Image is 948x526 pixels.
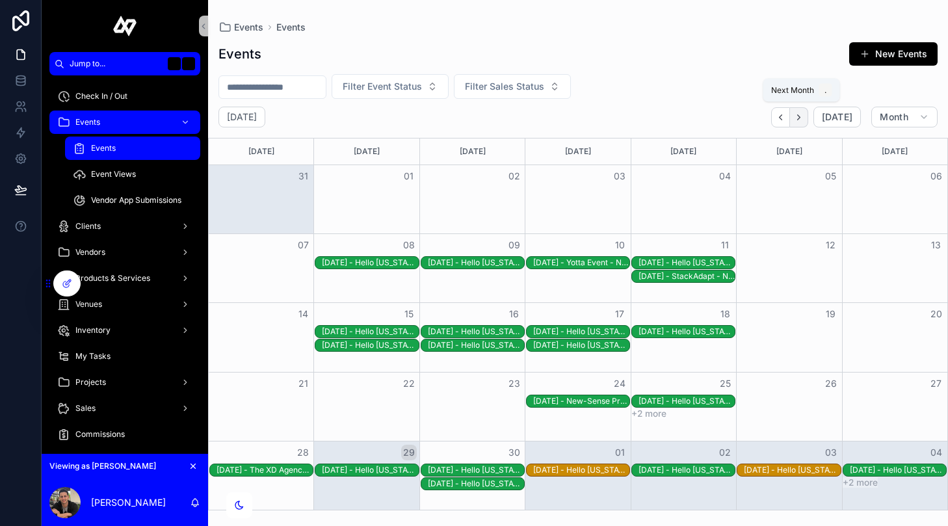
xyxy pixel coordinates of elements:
[639,395,735,407] div: 9/25/2025 - Hello Florida - Orlando - Omni Orlando Resort Champions Gate - recv0dkA4s2bP6l4b
[295,306,311,322] button: 14
[428,465,524,475] div: [DATE] - Hello [US_STATE] - [GEOGRAPHIC_DATA][PERSON_NAME][GEOGRAPHIC_DATA] - rec7iIMuL0xMGVYRd
[49,371,200,394] a: Projects
[322,326,418,337] div: 9/15/2025 - Hello Florida - Orlando - JW Marriott Orlando Grande Lakes - recSXh2RQzUXHxnAr
[527,138,628,164] div: [DATE]
[42,75,208,454] div: scrollable content
[928,237,944,253] button: 13
[928,376,944,391] button: 27
[75,299,102,309] span: Venues
[639,465,735,475] div: [DATE] - Hello [US_STATE] - [GEOGRAPHIC_DATA] - Hyatt Regency - [GEOGRAPHIC_DATA] - recOpo6DxcNDL...
[639,326,735,337] div: [DATE] - Hello [US_STATE] - [GEOGRAPHIC_DATA][PERSON_NAME][GEOGRAPHIC_DATA] - recZ4WA9oZb9QXzBZ
[822,111,852,123] span: [DATE]
[322,326,418,337] div: [DATE] - Hello [US_STATE] - [GEOGRAPHIC_DATA][PERSON_NAME][GEOGRAPHIC_DATA] - recSXh2RQzUXHxnAr
[75,403,96,414] span: Sales
[533,395,629,407] div: 9/24/2025 - New-Sense Productions - Orlando - - recuLrWx1f0tiW6Tt
[75,429,125,440] span: Commissions
[343,80,422,93] span: Filter Event Status
[533,340,629,350] div: [DATE] - Hello [US_STATE] - [GEOGRAPHIC_DATA][PERSON_NAME][GEOGRAPHIC_DATA] - recCkFEgA3deMLZT1
[717,168,733,184] button: 04
[49,461,156,471] span: Viewing as [PERSON_NAME]
[639,257,735,269] div: 9/11/2025 - Hello Florida - Orlando - Orlando World Center Marriott - recrpc24z5g8nbVFK
[821,85,831,96] span: .
[75,377,106,388] span: Projects
[428,257,524,268] div: [DATE] - Hello [US_STATE] - [GEOGRAPHIC_DATA] - [GEOGRAPHIC_DATA] - recg29L25X0FqklfR
[639,464,735,476] div: 10/2/2025 - Hello Florida - Orlando - Hyatt Regency - Orlando - recOpo6DxcNDLNM4e
[113,16,137,36] img: App logo
[75,117,100,127] span: Events
[928,168,944,184] button: 06
[322,464,418,476] div: 9/29/2025 - Hello Florida - Orlando - Signia by Hilton Orlando Bonnet Creek - reccMZpG1xb39XECl
[217,464,313,476] div: 9/28/2025 - The XD Agency - National - The Venetian Expo Hall - rechjpYA7yNGMAKTg
[823,237,839,253] button: 12
[823,306,839,322] button: 19
[507,237,522,253] button: 09
[75,325,111,335] span: Inventory
[744,465,840,475] div: [DATE] - Hello [US_STATE] - [GEOGRAPHIC_DATA] - [GEOGRAPHIC_DATA] Marriott - [GEOGRAPHIC_DATA]
[49,345,200,368] a: My Tasks
[428,339,524,351] div: 9/16/2025 - Hello Florida - Orlando - JW Marriott Orlando Bonnet Creek Resort & Spa - recaZ9bhIzg...
[850,465,946,475] div: [DATE] - Hello [US_STATE] - [GEOGRAPHIC_DATA][PERSON_NAME][GEOGRAPHIC_DATA] - rec2UYZrulgB4c0BB
[717,376,733,391] button: 25
[295,237,311,253] button: 07
[322,339,418,351] div: 9/15/2025 - Hello Florida - Orlando - Signia by Hilton Orlando Bonnet Creek - recTP3i72h8sm1reM
[218,21,263,34] a: Events
[717,445,733,460] button: 02
[65,137,200,160] a: Events
[91,496,166,509] p: [PERSON_NAME]
[49,293,200,316] a: Venues
[845,138,945,164] div: [DATE]
[739,138,839,164] div: [DATE]
[401,445,417,460] button: 29
[70,59,163,69] span: Jump to...
[218,45,261,63] h1: Events
[401,237,417,253] button: 08
[332,74,449,99] button: Select Button
[612,237,627,253] button: 10
[533,326,629,337] div: [DATE] - Hello [US_STATE] - [GEOGRAPHIC_DATA][PERSON_NAME][GEOGRAPHIC_DATA] - recu7jOlBoL7523M3
[843,477,878,488] button: +2 more
[49,423,200,446] a: Commissions
[533,464,629,476] div: 10/1/2025 - Hello Florida - Orlando - Omni Orlando Resort Champions Gate - recrENrGniSLEUG44
[401,168,417,184] button: 01
[717,306,733,322] button: 18
[880,111,908,123] span: Month
[428,326,524,337] div: [DATE] - Hello [US_STATE] - [GEOGRAPHIC_DATA][PERSON_NAME][GEOGRAPHIC_DATA] [GEOGRAPHIC_DATA] - [...
[227,111,257,124] h2: [DATE]
[295,445,311,460] button: 28
[849,42,938,66] a: New Events
[91,169,136,179] span: Event Views
[217,465,313,475] div: [DATE] - The XD Agency - National - The Venetian Expo Hall - rechjpYA7yNGMAKTg
[612,376,627,391] button: 24
[823,445,839,460] button: 03
[295,376,311,391] button: 21
[612,445,627,460] button: 01
[823,168,839,184] button: 05
[276,21,306,34] span: Events
[612,306,627,322] button: 17
[428,340,524,350] div: [DATE] - Hello [US_STATE] - [GEOGRAPHIC_DATA][PERSON_NAME][GEOGRAPHIC_DATA][PERSON_NAME] - recaZ9...
[428,257,524,269] div: 9/9/2025 - Hello Florida - Orlando - Sapphire Falls Resort - recg29L25X0FqklfR
[465,80,544,93] span: Filter Sales Status
[49,52,200,75] button: Jump to...K
[639,326,735,337] div: 9/18/2025 - Hello Florida - Orlando - JW Marriott Orlando Grande Lakes - recZ4WA9oZb9QXzBZ
[928,445,944,460] button: 04
[65,189,200,212] a: Vendor App Submissions
[744,464,840,476] div: 10/3/2025 - Hello Florida - Orlando - Orlando World Center Marriott - recaUcdrYrhpnTg6j
[771,85,814,96] span: Next Month
[428,479,524,489] div: [DATE] - Hello [US_STATE] - [GEOGRAPHIC_DATA][PERSON_NAME][GEOGRAPHIC_DATA] - recBvCGdxBoRxWqqf
[771,107,790,127] button: Back
[316,138,417,164] div: [DATE]
[454,74,571,99] button: Select Button
[401,376,417,391] button: 22
[533,257,629,269] div: 9/10/2025 - Yotta Event - National - MGM Grand - reczwLxecmzJ4WjEQ
[75,91,127,101] span: Check In / Out
[75,351,111,362] span: My Tasks
[183,59,194,69] span: K
[75,273,150,283] span: Products & Services
[49,241,200,264] a: Vendors
[507,168,522,184] button: 02
[507,445,522,460] button: 30
[75,221,101,231] span: Clients
[49,319,200,342] a: Inventory
[639,271,735,282] div: [DATE] - StackAdapt - National - Caribe Royale - rec2wpbq8lC1Cci4I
